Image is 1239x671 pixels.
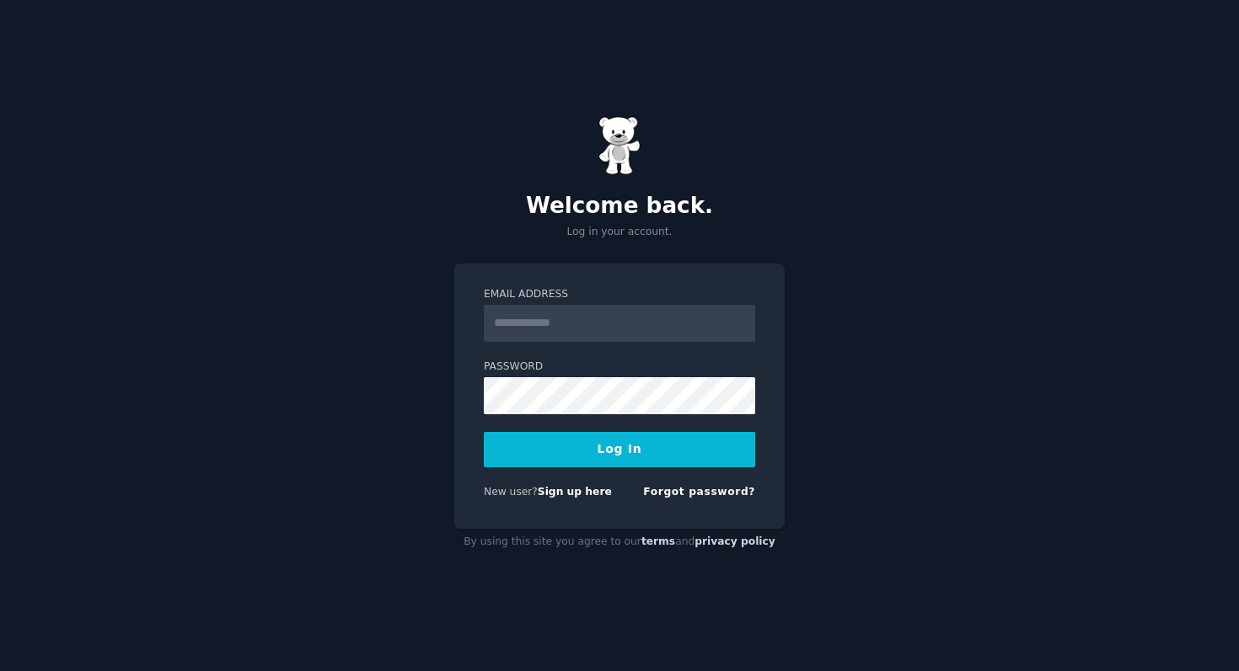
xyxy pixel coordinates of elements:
div: By using this site you agree to our and [454,529,785,556]
a: Forgot password? [643,486,755,498]
p: Log in your account. [454,225,785,240]
button: Log In [484,432,755,467]
label: Password [484,359,755,375]
a: privacy policy [695,535,775,547]
label: Email Address [484,287,755,302]
a: Sign up here [538,486,612,498]
a: terms [641,535,675,547]
span: New user? [484,486,538,498]
h2: Welcome back. [454,193,785,220]
img: Gummy Bear [598,116,641,175]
